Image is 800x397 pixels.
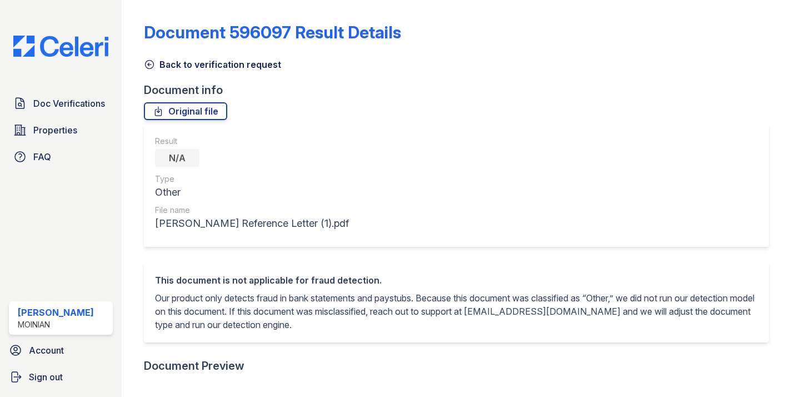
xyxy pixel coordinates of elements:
div: N/A [155,149,199,167]
a: Properties [9,119,113,141]
div: [PERSON_NAME] [18,306,94,319]
a: Sign out [4,366,117,388]
a: Back to verification request [144,58,281,71]
a: Doc Verifications [9,92,113,115]
a: Document 596097 Result Details [144,22,401,42]
span: Account [29,344,64,357]
div: Other [155,185,349,200]
img: CE_Logo_Blue-a8612792a0a2168367f1c8372b55b34899dd931a85d93a1a3d3e32e68fde9ad4.png [4,36,117,57]
span: Sign out [29,370,63,384]
div: [PERSON_NAME] Reference Letter (1).pdf [155,216,349,231]
div: This document is not applicable for fraud detection. [155,274,758,287]
div: Moinian [18,319,94,330]
p: Our product only detects fraud in bank statements and paystubs. Because this document was classif... [155,291,758,331]
div: Document info [144,82,778,98]
span: FAQ [33,150,51,163]
a: FAQ [9,146,113,168]
div: Type [155,173,349,185]
span: Doc Verifications [33,97,105,110]
a: Original file [144,102,227,120]
span: Properties [33,123,77,137]
div: Result [155,136,349,147]
a: Account [4,339,117,361]
div: File name [155,205,349,216]
div: Document Preview [144,358,244,374]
